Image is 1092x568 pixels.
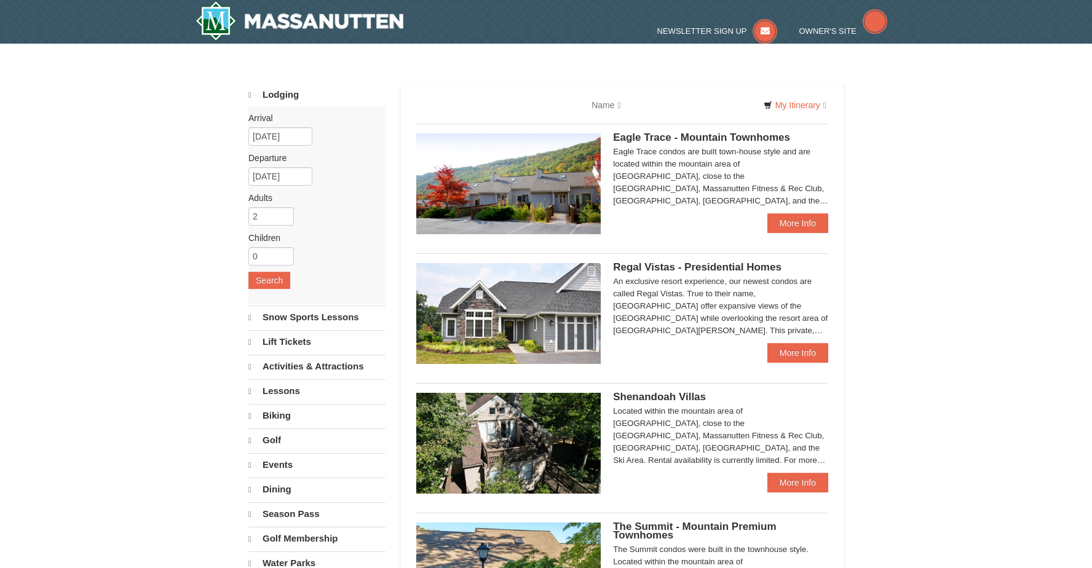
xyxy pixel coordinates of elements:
img: 19218983-1-9b289e55.jpg [416,133,601,234]
a: My Itinerary [756,96,834,114]
a: Golf [248,428,386,452]
a: Name [582,93,630,117]
a: Snow Sports Lessons [248,306,386,329]
a: Biking [248,404,386,427]
img: 19218991-1-902409a9.jpg [416,263,601,364]
a: More Info [767,213,828,233]
span: Shenandoah Villas [613,391,706,403]
a: Events [248,453,386,476]
span: Owner's Site [799,26,857,36]
img: 19219019-2-e70bf45f.jpg [416,393,601,494]
a: More Info [767,473,828,492]
label: Departure [248,152,376,164]
a: Newsletter Sign Up [657,26,778,36]
span: Newsletter Sign Up [657,26,747,36]
a: Owner's Site [799,26,888,36]
label: Adults [248,192,376,204]
a: Lodging [248,84,386,106]
a: Golf Membership [248,527,386,550]
label: Arrival [248,112,376,124]
div: Located within the mountain area of [GEOGRAPHIC_DATA], close to the [GEOGRAPHIC_DATA], Massanutte... [613,405,828,467]
img: Massanutten Resort Logo [196,1,403,41]
a: Lessons [248,379,386,403]
a: More Info [767,343,828,363]
a: Activities & Attractions [248,355,386,378]
a: Lift Tickets [248,330,386,353]
button: Search [248,272,290,289]
a: Massanutten Resort [196,1,403,41]
div: Eagle Trace condos are built town-house style and are located within the mountain area of [GEOGRA... [613,146,828,207]
span: Regal Vistas - Presidential Homes [613,261,781,273]
a: Dining [248,478,386,501]
label: Children [248,232,376,244]
span: Eagle Trace - Mountain Townhomes [613,132,790,143]
span: The Summit - Mountain Premium Townhomes [613,521,776,541]
div: An exclusive resort experience, our newest condos are called Regal Vistas. True to their name, [G... [613,275,828,337]
a: Season Pass [248,502,386,526]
